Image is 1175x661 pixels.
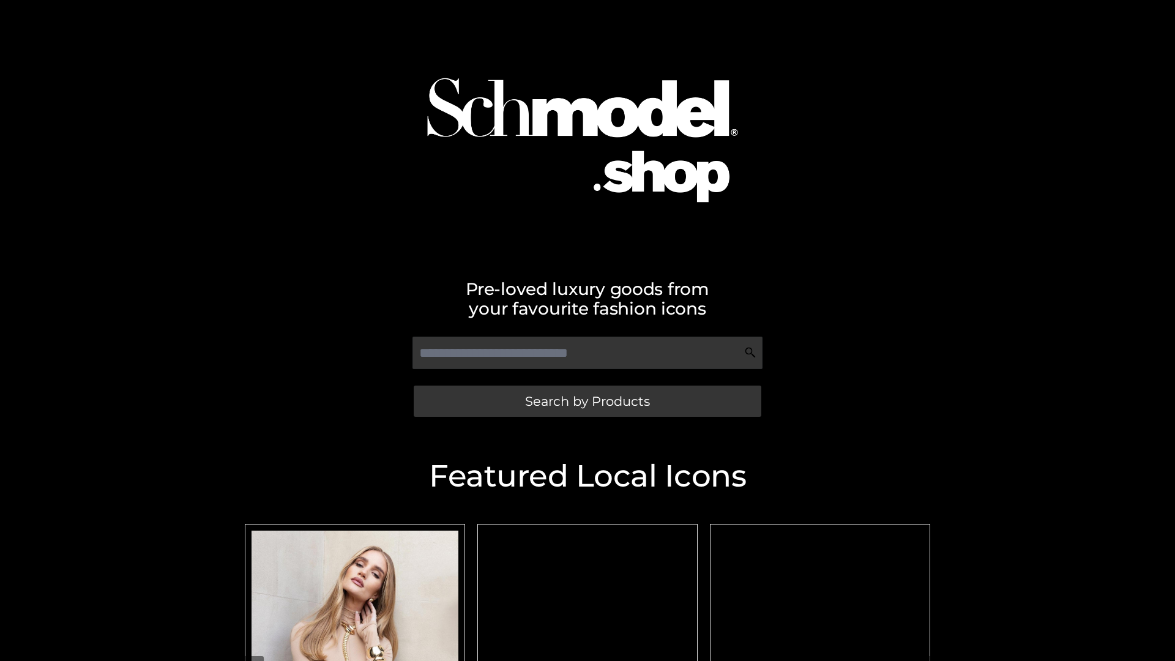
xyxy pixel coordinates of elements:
span: Search by Products [525,395,650,408]
h2: Featured Local Icons​ [239,461,936,491]
h2: Pre-loved luxury goods from your favourite fashion icons [239,279,936,318]
a: Search by Products [414,386,761,417]
img: Search Icon [744,346,756,359]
